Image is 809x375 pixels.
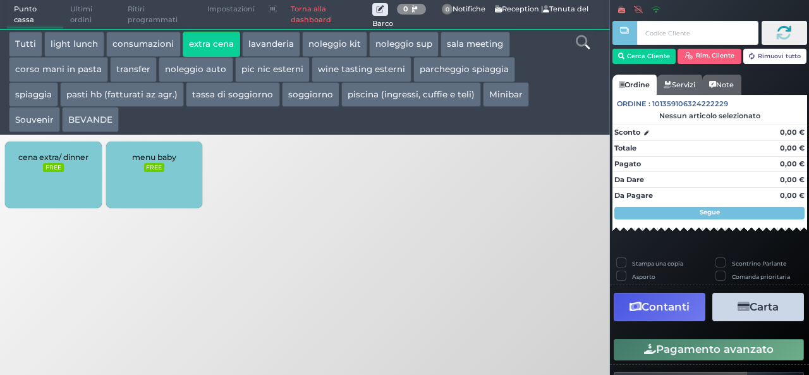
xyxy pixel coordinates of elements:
[614,175,644,184] strong: Da Dare
[44,32,104,57] button: light lunch
[186,82,279,108] button: tassa di soggiorno
[242,32,300,57] button: lavanderia
[637,21,758,45] input: Codice Cliente
[614,339,804,360] button: Pagamento avanzato
[732,273,790,281] label: Comanda prioritaria
[657,75,702,95] a: Servizi
[110,57,157,82] button: transfer
[614,293,705,321] button: Contanti
[9,32,42,57] button: Tutti
[159,57,233,82] button: noleggio auto
[614,191,653,200] strong: Da Pagare
[60,82,184,108] button: pasti hb (fatturati az agr.)
[369,32,439,57] button: noleggio sup
[9,82,58,108] button: spiaggia
[235,57,310,82] button: pic nic esterni
[678,49,741,64] button: Rim. Cliente
[712,293,804,321] button: Carta
[63,1,121,29] span: Ultimi ordini
[612,111,807,120] div: Nessun articolo selezionato
[652,99,728,109] span: 101359106324222229
[132,152,176,162] span: menu baby
[780,191,805,200] strong: 0,00 €
[442,4,453,15] span: 0
[121,1,200,29] span: Ritiri programmati
[614,144,636,152] strong: Totale
[732,259,786,267] label: Scontrino Parlante
[614,127,640,138] strong: Sconto
[743,49,807,64] button: Rimuovi tutto
[617,99,650,109] span: Ordine :
[106,32,180,57] button: consumazioni
[702,75,741,95] a: Note
[483,82,529,108] button: Minibar
[612,49,676,64] button: Cerca Cliente
[62,107,119,132] button: BEVANDE
[780,175,805,184] strong: 0,00 €
[700,208,720,216] strong: Segue
[403,4,408,13] b: 0
[614,159,641,168] strong: Pagato
[780,128,805,137] strong: 0,00 €
[413,57,515,82] button: parcheggio spiaggia
[43,163,63,172] small: FREE
[183,32,240,57] button: extra cena
[9,57,108,82] button: corso mani in pasta
[780,144,805,152] strong: 0,00 €
[312,57,411,82] button: wine tasting esterni
[284,1,372,29] a: Torna alla dashboard
[441,32,509,57] button: sala meeting
[18,152,88,162] span: cena extra/ dinner
[632,259,683,267] label: Stampa una copia
[200,1,262,18] span: Impostazioni
[144,163,164,172] small: FREE
[282,82,339,108] button: soggiorno
[612,75,657,95] a: Ordine
[780,159,805,168] strong: 0,00 €
[632,273,655,281] label: Asporto
[341,82,481,108] button: piscina (ingressi, cuffie e teli)
[7,1,64,29] span: Punto cassa
[9,107,60,132] button: Souvenir
[302,32,367,57] button: noleggio kit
